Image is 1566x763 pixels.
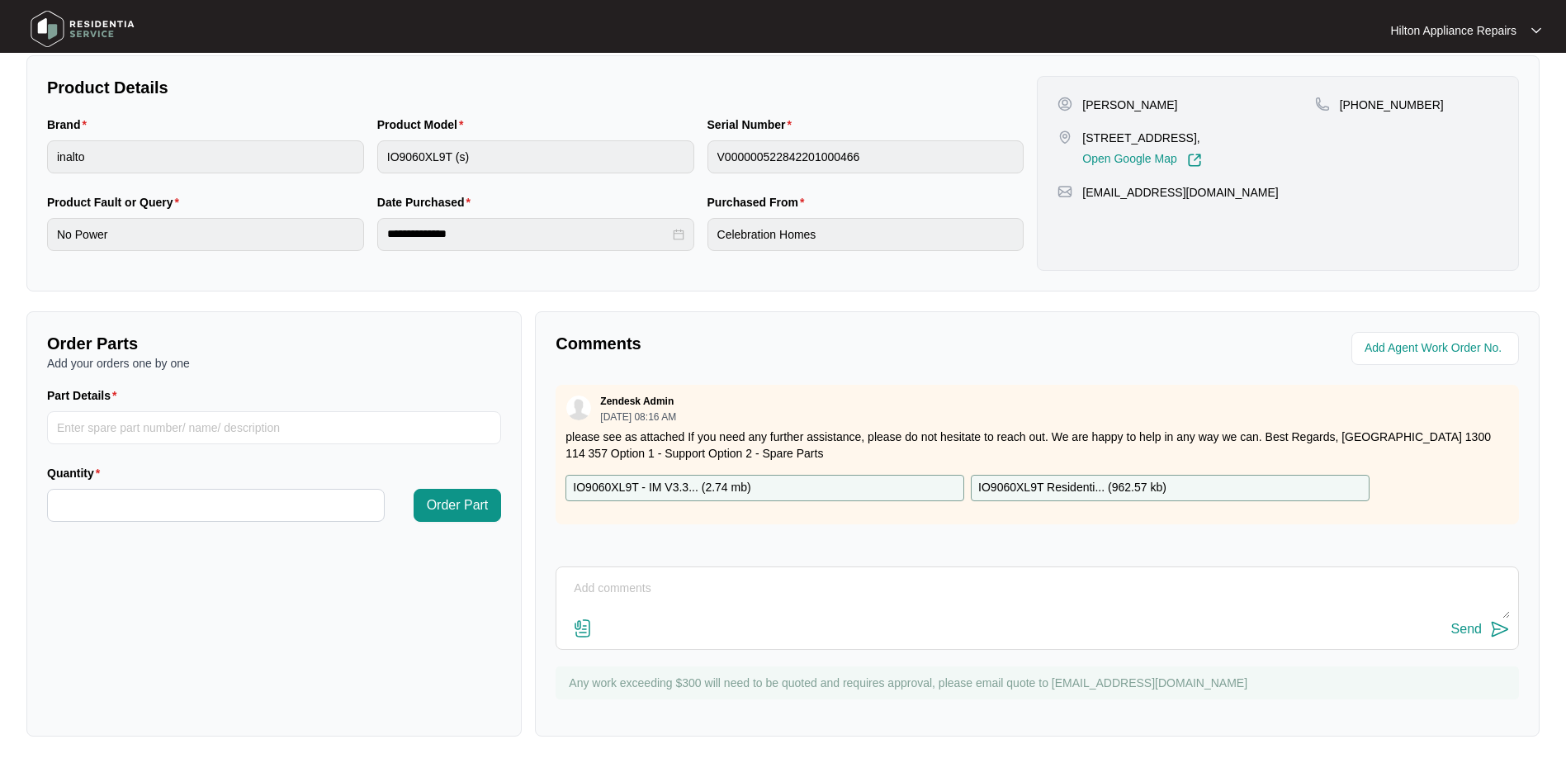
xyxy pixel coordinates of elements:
p: Add your orders one by one [47,355,501,372]
img: map-pin [1315,97,1330,111]
label: Product Fault or Query [47,194,186,211]
div: Send [1451,622,1482,637]
p: [PERSON_NAME] [1082,97,1177,113]
label: Product Model [377,116,471,133]
p: [STREET_ADDRESS], [1082,130,1201,146]
label: Purchased From [707,194,811,211]
img: user-pin [1057,97,1072,111]
p: IO9060XL9T Residenti... ( 962.57 kb ) [978,479,1166,497]
p: Order Parts [47,332,501,355]
p: [PHONE_NUMBER] [1340,97,1444,113]
img: file-attachment-doc.svg [573,618,593,638]
label: Serial Number [707,116,798,133]
p: Comments [556,332,1025,355]
input: Product Model [377,140,694,173]
input: Part Details [47,411,501,444]
img: dropdown arrow [1531,26,1541,35]
input: Quantity [48,490,384,521]
p: Any work exceeding $300 will need to be quoted and requires approval, please email quote to [EMAI... [569,675,1511,691]
input: Product Fault or Query [47,218,364,251]
img: map-pin [1057,184,1072,199]
p: Zendesk Admin [600,395,674,408]
p: [DATE] 08:16 AM [600,412,676,422]
p: IO9060XL9T - IM V3.3... ( 2.74 mb ) [573,479,750,497]
label: Part Details [47,387,124,404]
input: Brand [47,140,364,173]
label: Brand [47,116,93,133]
a: Open Google Map [1082,153,1201,168]
input: Purchased From [707,218,1024,251]
p: please see as attached If you need any further assistance, please do not hesitate to reach out. W... [565,429,1509,462]
label: Quantity [47,465,106,481]
img: residentia service logo [25,4,140,54]
p: Product Details [47,76,1024,99]
img: Link-External [1187,153,1202,168]
button: Send [1451,618,1510,641]
p: [EMAIL_ADDRESS][DOMAIN_NAME] [1082,184,1278,201]
img: send-icon.svg [1490,619,1510,639]
img: map-pin [1057,130,1072,145]
input: Date Purchased [387,225,669,243]
span: Order Part [427,495,489,515]
img: user.svg [566,396,591,420]
p: Hilton Appliance Repairs [1390,22,1516,39]
input: Add Agent Work Order No. [1365,339,1509,358]
input: Serial Number [707,140,1024,173]
button: Order Part [414,489,502,522]
label: Date Purchased [377,194,477,211]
